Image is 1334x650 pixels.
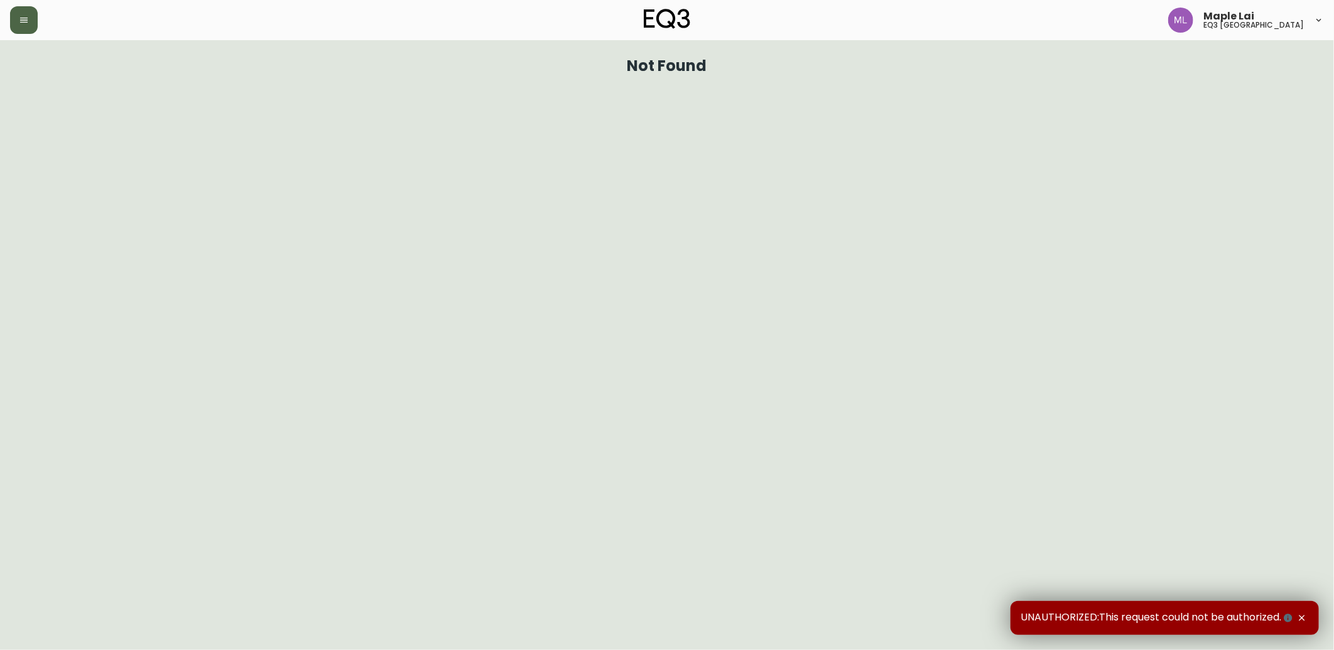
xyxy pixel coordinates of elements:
img: logo [644,9,690,29]
h1: Not Found [627,60,707,72]
h5: eq3 [GEOGRAPHIC_DATA] [1203,21,1304,29]
img: 61e28cffcf8cc9f4e300d877dd684943 [1168,8,1193,33]
span: Maple Lai [1203,11,1254,21]
span: UNAUTHORIZED:This request could not be authorized. [1021,611,1295,625]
